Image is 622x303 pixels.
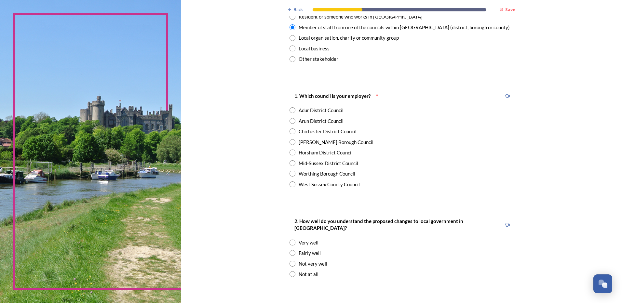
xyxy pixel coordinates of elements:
[299,138,373,146] div: [PERSON_NAME] Borough Council
[299,160,358,167] div: Mid-Sussex District Council
[299,45,330,52] div: Local business
[294,93,371,99] strong: 1. Which council is your employer?
[505,7,515,12] strong: Save
[299,149,353,156] div: Horsham District Council
[299,34,399,42] div: Local organisation, charity or community group
[299,270,318,278] div: Not at all
[299,55,338,63] div: Other stakeholder
[299,13,423,20] div: Resident or someone who works in [GEOGRAPHIC_DATA]
[299,249,321,257] div: Fairly well
[299,239,318,246] div: Very well
[299,181,360,188] div: West Sussex County Council
[299,260,327,268] div: Not very well
[299,170,355,178] div: Worthing Borough Council
[299,24,510,31] div: Member of staff from one of the councils within [GEOGRAPHIC_DATA] (district, borough or county)
[294,7,303,13] span: Back
[593,274,612,293] button: Open Chat
[294,218,464,231] strong: 2. How well do you understand the proposed changes to local government in [GEOGRAPHIC_DATA]?
[299,107,344,114] div: Adur District Council
[299,117,344,125] div: Arun District Council
[299,128,357,135] div: Chichester District Council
